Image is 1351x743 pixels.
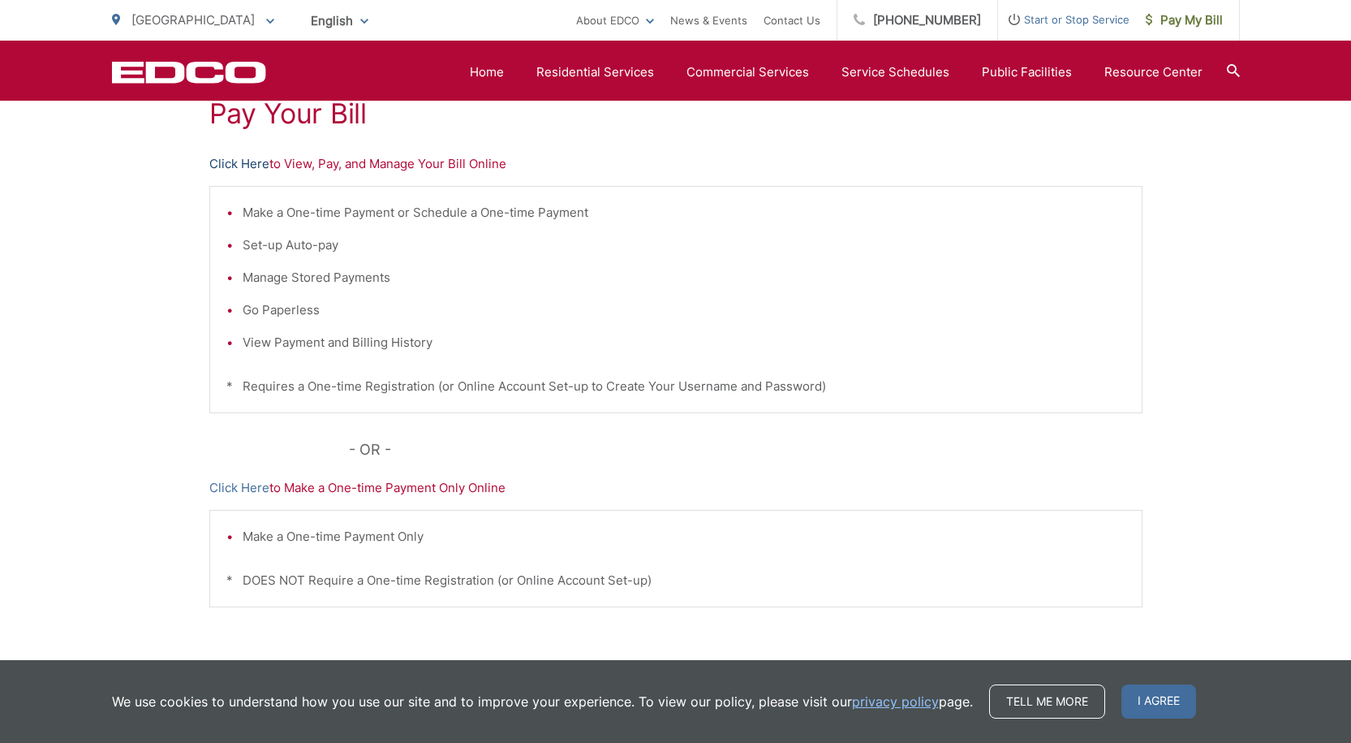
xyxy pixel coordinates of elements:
p: to View, Pay, and Manage Your Bill Online [209,154,1142,174]
a: About EDCO [576,11,654,30]
a: Tell me more [989,685,1105,719]
a: Residential Services [536,63,654,82]
p: * Requires a One-time Registration (or Online Account Set-up to Create Your Username and Password) [226,377,1125,396]
li: Go Paperless [243,300,1125,320]
h1: Pay Your Bill [209,97,1142,130]
li: Make a One-time Payment or Schedule a One-time Payment [243,203,1125,222]
a: News & Events [670,11,747,30]
span: [GEOGRAPHIC_DATA] [131,12,255,28]
p: - OR - [349,438,1142,462]
li: Manage Stored Payments [243,268,1125,287]
a: EDCD logo. Return to the homepage. [112,61,266,84]
a: Contact Us [764,11,820,30]
a: Click Here [209,154,269,174]
p: We use cookies to understand how you use our site and to improve your experience. To view our pol... [112,692,973,711]
a: Click Here [209,478,269,498]
li: Make a One-time Payment Only [243,527,1125,546]
a: Commercial Services [686,63,809,82]
a: privacy policy [852,692,939,711]
span: Pay My Bill [1146,11,1223,30]
p: to Make a One-time Payment Only Online [209,478,1142,498]
a: Resource Center [1104,63,1203,82]
span: English [299,6,381,35]
li: View Payment and Billing History [243,333,1125,352]
p: * DOES NOT Require a One-time Registration (or Online Account Set-up) [226,571,1125,590]
a: Home [470,63,504,82]
a: Service Schedules [841,63,949,82]
a: Public Facilities [982,63,1072,82]
span: I agree [1121,685,1196,719]
li: Set-up Auto-pay [243,235,1125,255]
